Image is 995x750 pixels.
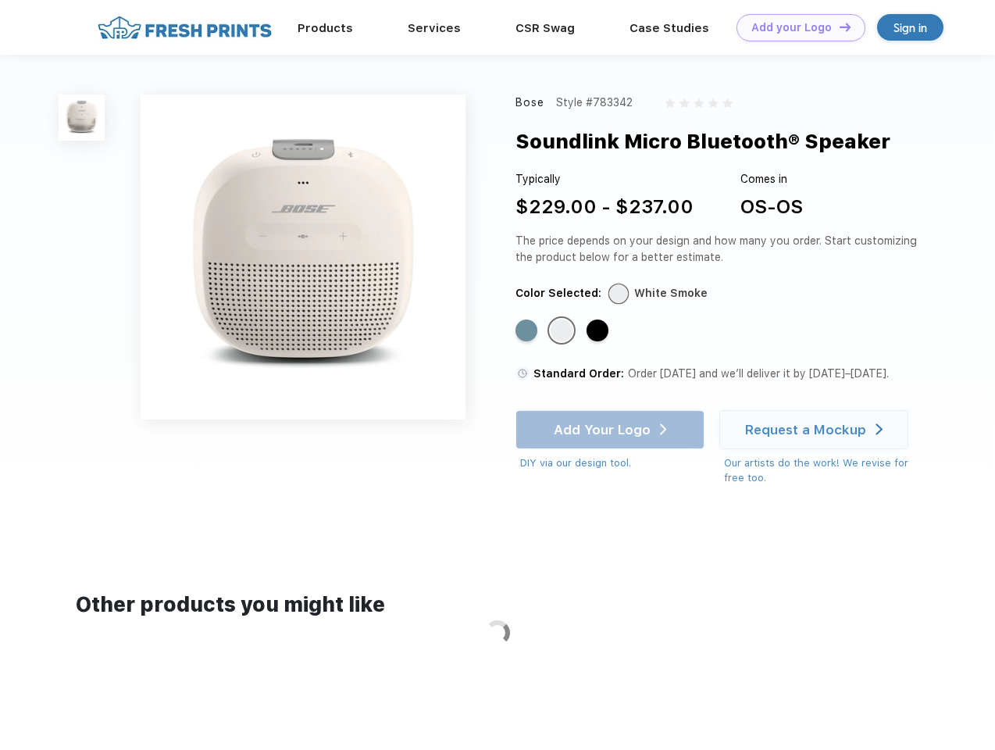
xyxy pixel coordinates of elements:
[515,127,890,156] div: Soundlink Micro Bluetooth® Speaker
[665,98,675,108] img: gray_star.svg
[76,590,918,620] div: Other products you might like
[745,422,866,437] div: Request a Mockup
[515,320,537,341] div: Stone Blue
[298,21,353,35] a: Products
[408,21,461,35] a: Services
[708,98,718,108] img: gray_star.svg
[59,95,105,141] img: func=resize&h=100
[740,171,803,187] div: Comes in
[877,14,943,41] a: Sign in
[515,193,694,221] div: $229.00 - $237.00
[740,193,803,221] div: OS-OS
[515,95,545,111] div: Bose
[751,21,832,34] div: Add your Logo
[515,21,575,35] a: CSR Swag
[893,19,927,37] div: Sign in
[587,320,608,341] div: Black
[551,320,572,341] div: White Smoke
[628,367,889,380] span: Order [DATE] and we’ll deliver it by [DATE]–[DATE].
[724,455,923,486] div: Our artists do the work! We revise for free too.
[520,455,704,471] div: DIY via our design tool.
[634,285,708,302] div: White Smoke
[141,95,465,420] img: func=resize&h=640
[722,98,732,108] img: gray_star.svg
[876,423,883,435] img: white arrow
[515,366,530,380] img: standard order
[515,285,601,302] div: Color Selected:
[533,367,624,380] span: Standard Order:
[840,23,851,31] img: DT
[515,233,923,266] div: The price depends on your design and how many you order. Start customizing the product below for ...
[694,98,704,108] img: gray_star.svg
[515,171,694,187] div: Typically
[679,98,689,108] img: gray_star.svg
[93,14,276,41] img: fo%20logo%202.webp
[556,95,633,111] div: Style #783342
